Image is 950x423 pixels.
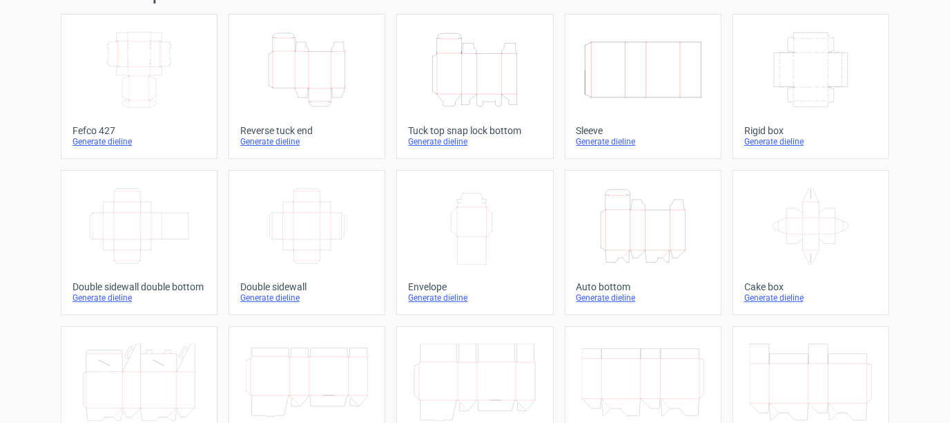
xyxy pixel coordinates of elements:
[733,170,889,315] a: Cake boxGenerate dieline
[240,136,374,147] div: Generate dieline
[744,125,878,136] div: Rigid box
[408,292,541,303] div: Generate dieline
[61,170,217,315] a: Double sidewall double bottomGenerate dieline
[72,136,206,147] div: Generate dieline
[576,292,710,303] div: Generate dieline
[61,14,217,159] a: Fefco 427Generate dieline
[408,125,541,136] div: Tuck top snap lock bottom
[240,292,374,303] div: Generate dieline
[240,281,374,292] div: Double sidewall
[576,125,710,136] div: Sleeve
[733,14,889,159] a: Rigid boxGenerate dieline
[72,125,206,136] div: Fefco 427
[408,136,541,147] div: Generate dieline
[565,14,721,159] a: SleeveGenerate dieline
[229,14,385,159] a: Reverse tuck endGenerate dieline
[408,281,541,292] div: Envelope
[744,292,878,303] div: Generate dieline
[72,281,206,292] div: Double sidewall double bottom
[576,281,710,292] div: Auto bottom
[396,14,553,159] a: Tuck top snap lock bottomGenerate dieline
[576,136,710,147] div: Generate dieline
[396,170,553,315] a: EnvelopeGenerate dieline
[565,170,721,315] a: Auto bottomGenerate dieline
[744,136,878,147] div: Generate dieline
[72,292,206,303] div: Generate dieline
[240,125,374,136] div: Reverse tuck end
[744,281,878,292] div: Cake box
[229,170,385,315] a: Double sidewallGenerate dieline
